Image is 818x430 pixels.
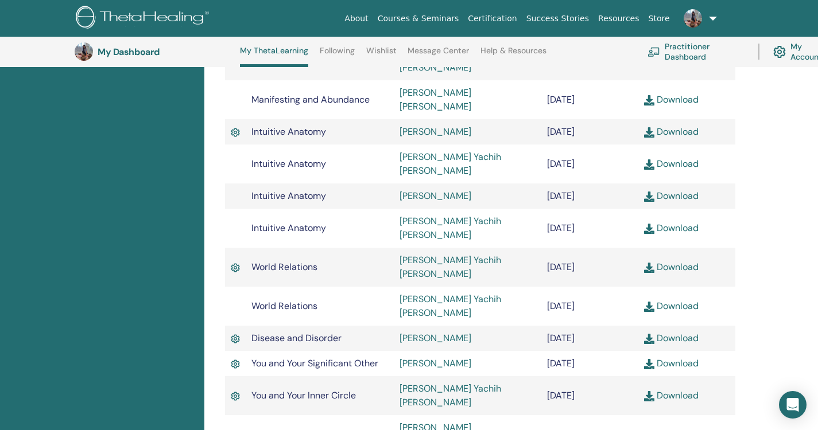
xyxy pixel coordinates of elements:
td: [DATE] [541,287,638,326]
a: [PERSON_NAME] Yachih [PERSON_NAME] [400,382,501,408]
a: [PERSON_NAME] [PERSON_NAME] [400,87,471,112]
span: World Relations [251,300,317,312]
img: download.svg [644,159,654,170]
a: Download [644,190,699,202]
a: About [340,8,373,29]
a: Store [644,8,674,29]
a: Wishlist [366,46,397,64]
a: Resources [594,8,644,29]
td: [DATE] [541,183,638,209]
img: download.svg [644,359,654,369]
a: Download [644,332,699,344]
img: logo.png [76,6,213,32]
img: download.svg [644,391,654,401]
a: Certification [463,8,521,29]
img: download.svg [644,191,654,202]
td: [DATE] [541,351,638,376]
img: Active Certificate [231,333,240,345]
td: [DATE] [541,209,638,248]
span: Intuitive Anatomy [251,190,326,202]
span: Intuitive Anatomy [251,222,326,234]
span: Manifesting and Abundance [251,93,370,105]
img: default.jpg [684,9,702,28]
img: Active Certificate [231,358,240,370]
a: Following [320,46,355,64]
img: download.svg [644,127,654,138]
a: [PERSON_NAME] [400,357,471,369]
div: Open Intercom Messenger [779,391,807,419]
a: My ThetaLearning [240,46,308,67]
img: download.svg [644,95,654,105]
span: Intuitive Anatomy [251,158,326,170]
img: download.svg [644,334,654,344]
a: [PERSON_NAME] Yachih [PERSON_NAME] [400,151,501,177]
a: Download [644,300,699,312]
img: chalkboard-teacher.svg [648,47,660,56]
td: [DATE] [541,119,638,144]
td: [DATE] [541,376,638,415]
a: Message Center [408,46,469,64]
a: [PERSON_NAME] Yachih [PERSON_NAME] [400,215,501,241]
a: [PERSON_NAME] Yachih [PERSON_NAME] [400,254,501,280]
td: [DATE] [541,248,638,287]
img: Active Certificate [231,126,240,139]
a: Practitioner Dashboard [648,39,745,64]
a: Download [644,389,699,401]
span: Intuitive Anatomy [251,126,326,138]
img: cog.svg [773,43,786,61]
a: Download [644,93,699,105]
td: [DATE] [541,326,638,351]
a: Courses & Seminars [373,8,464,29]
a: Download [644,158,699,170]
a: [PERSON_NAME] [400,332,471,344]
img: Active Certificate [231,261,240,274]
a: Download [644,126,699,138]
span: You and Your Significant Other [251,357,378,369]
span: You and Your Inner Circle [251,389,356,401]
a: Success Stories [522,8,594,29]
a: Download [644,222,699,234]
img: download.svg [644,302,654,312]
a: [PERSON_NAME] Yachih [PERSON_NAME] [400,293,501,319]
img: default.jpg [75,42,93,61]
a: [PERSON_NAME] [400,190,471,202]
img: download.svg [644,224,654,234]
a: [PERSON_NAME] [400,126,471,138]
img: download.svg [644,263,654,273]
h3: My Dashboard [98,46,212,57]
td: [DATE] [541,144,638,183]
a: Help & Resources [480,46,546,64]
a: Download [644,357,699,369]
span: World Relations [251,261,317,273]
a: Download [644,261,699,273]
td: [DATE] [541,80,638,119]
img: Active Certificate [231,390,240,402]
a: [PERSON_NAME] Yachih [PERSON_NAME] [400,48,501,73]
span: Disease and Disorder [251,332,342,344]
